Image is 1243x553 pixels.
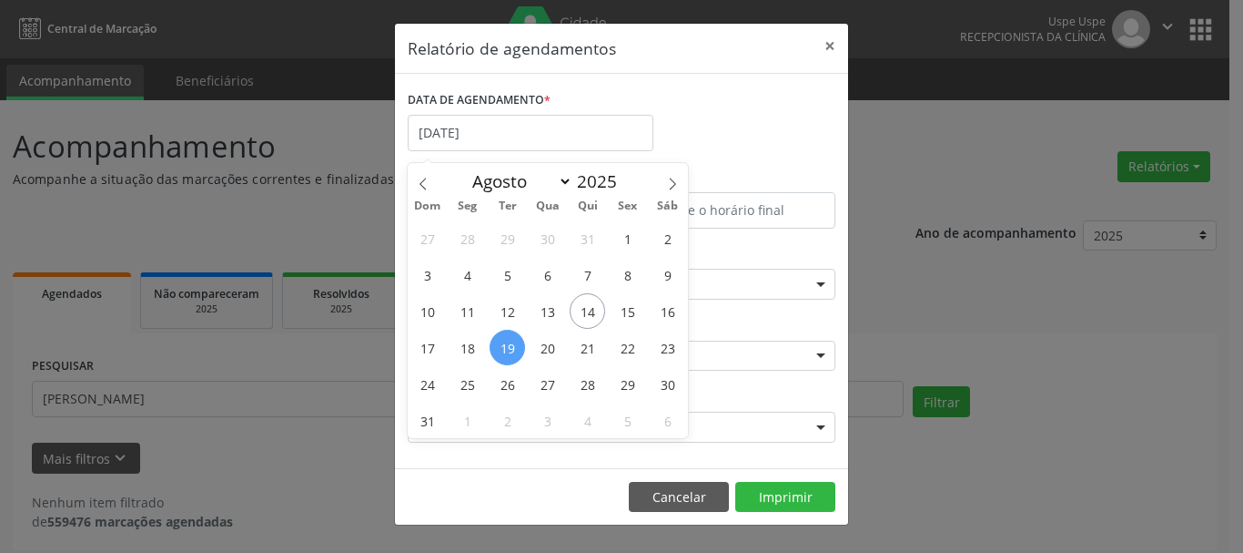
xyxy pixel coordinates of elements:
span: Sáb [648,200,688,212]
h5: Relatório de agendamentos [408,36,616,60]
span: Agosto 29, 2025 [610,366,645,402]
span: Agosto 30, 2025 [650,366,685,402]
span: Agosto 15, 2025 [610,293,645,329]
span: Julho 30, 2025 [530,220,565,256]
span: Agosto 23, 2025 [650,330,685,365]
span: Agosto 11, 2025 [450,293,485,329]
button: Cancelar [629,482,729,513]
span: Sex [608,200,648,212]
span: Julho 27, 2025 [409,220,445,256]
span: Ter [488,200,528,212]
span: Agosto 7, 2025 [570,257,605,292]
span: Agosto 3, 2025 [409,257,445,292]
span: Agosto 25, 2025 [450,366,485,402]
span: Setembro 5, 2025 [610,403,645,438]
button: Close [812,24,848,68]
span: Agosto 19, 2025 [490,330,525,365]
span: Setembro 3, 2025 [530,403,565,438]
span: Julho 31, 2025 [570,220,605,256]
input: Selecione o horário final [626,192,835,229]
span: Agosto 2, 2025 [650,220,685,256]
span: Agosto 27, 2025 [530,366,565,402]
span: Agosto 28, 2025 [570,366,605,402]
span: Agosto 16, 2025 [650,293,685,329]
span: Agosto 17, 2025 [409,330,445,365]
input: Selecione uma data ou intervalo [408,115,653,151]
span: Agosto 6, 2025 [530,257,565,292]
span: Setembro 6, 2025 [650,403,685,438]
span: Qui [568,200,608,212]
span: Qua [528,200,568,212]
span: Julho 28, 2025 [450,220,485,256]
span: Agosto 8, 2025 [610,257,645,292]
span: Agosto 10, 2025 [409,293,445,329]
span: Agosto 5, 2025 [490,257,525,292]
label: DATA DE AGENDAMENTO [408,87,551,115]
label: ATÉ [626,164,835,192]
span: Setembro 2, 2025 [490,403,525,438]
span: Agosto 18, 2025 [450,330,485,365]
input: Year [572,169,632,193]
span: Agosto 14, 2025 [570,293,605,329]
span: Julho 29, 2025 [490,220,525,256]
span: Agosto 1, 2025 [610,220,645,256]
span: Agosto 21, 2025 [570,330,605,365]
span: Agosto 24, 2025 [409,366,445,402]
span: Agosto 13, 2025 [530,293,565,329]
span: Agosto 9, 2025 [650,257,685,292]
span: Setembro 1, 2025 [450,403,485,438]
span: Agosto 22, 2025 [610,330,645,365]
span: Agosto 26, 2025 [490,366,525,402]
span: Agosto 31, 2025 [409,403,445,438]
span: Dom [408,200,448,212]
select: Month [463,169,572,194]
span: Agosto 20, 2025 [530,330,565,365]
span: Agosto 12, 2025 [490,293,525,329]
span: Agosto 4, 2025 [450,257,485,292]
span: Setembro 4, 2025 [570,403,605,438]
span: Seg [448,200,488,212]
button: Imprimir [735,482,835,513]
